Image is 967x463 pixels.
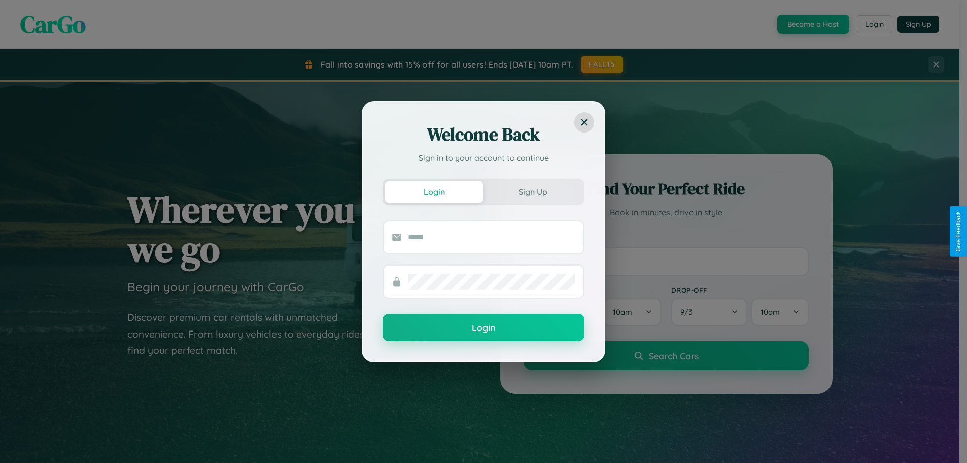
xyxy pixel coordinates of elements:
[383,122,584,147] h2: Welcome Back
[385,181,483,203] button: Login
[483,181,582,203] button: Sign Up
[383,152,584,164] p: Sign in to your account to continue
[383,314,584,341] button: Login
[955,211,962,252] div: Give Feedback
